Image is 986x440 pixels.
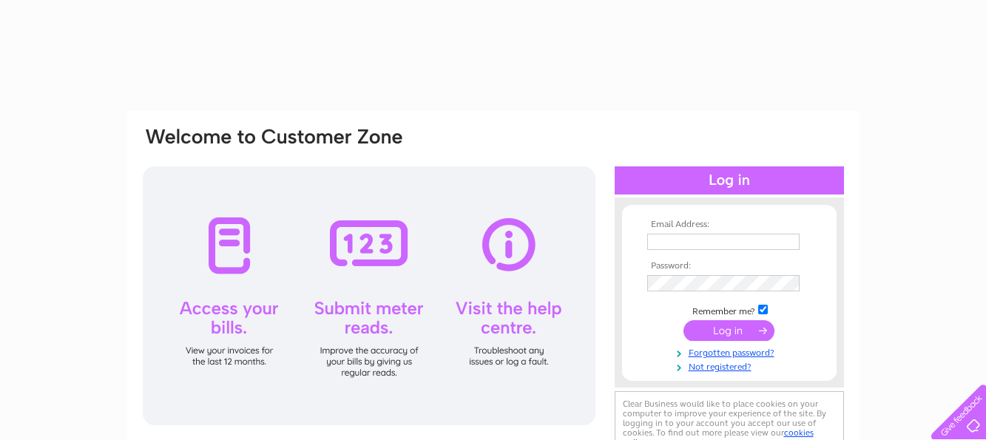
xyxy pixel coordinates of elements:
[647,359,815,373] a: Not registered?
[683,320,774,341] input: Submit
[647,345,815,359] a: Forgotten password?
[644,220,815,230] th: Email Address:
[644,302,815,317] td: Remember me?
[644,261,815,271] th: Password:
